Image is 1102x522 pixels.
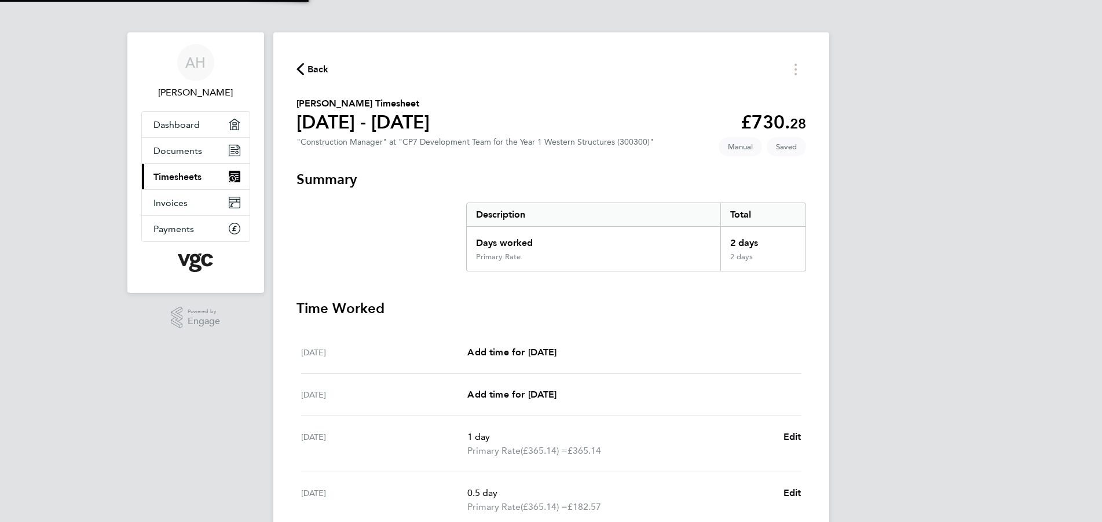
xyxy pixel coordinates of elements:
span: Payments [153,223,194,234]
div: [DATE] [301,388,468,402]
a: Add time for [DATE] [467,388,557,402]
a: Payments [142,216,250,241]
a: Powered byEngage [171,307,220,329]
div: [DATE] [301,486,468,514]
h3: Summary [296,170,806,189]
span: Engage [188,317,220,326]
span: AH [185,55,206,70]
button: Timesheets Menu [785,60,806,78]
span: Back [307,63,329,76]
span: £182.57 [568,501,601,512]
div: Primary Rate [476,252,521,262]
div: Description [467,203,721,226]
span: Dashboard [153,119,200,130]
img: vgcgroup-logo-retina.png [178,253,213,272]
p: 1 day [467,430,774,444]
a: Dashboard [142,112,250,137]
span: Alan Hay [141,86,250,100]
span: Invoices [153,197,188,208]
span: Timesheets [153,171,202,182]
h2: [PERSON_NAME] Timesheet [296,97,430,111]
div: [DATE] [301,430,468,458]
div: Summary [466,203,806,271]
span: 28 [790,115,806,132]
p: 0.5 day [467,486,774,500]
span: This timesheet is Saved. [767,137,806,156]
span: Primary Rate [467,500,521,514]
a: Timesheets [142,164,250,189]
span: This timesheet was manually created. [719,137,762,156]
div: "Construction Manager" at "CP7 Development Team for the Year 1 Western Structures (300300)" [296,137,654,147]
a: Documents [142,138,250,163]
span: Documents [153,145,202,156]
span: Edit [784,431,801,442]
span: Primary Rate [467,444,521,458]
span: £365.14 [568,445,601,456]
span: Add time for [DATE] [467,347,557,358]
a: Edit [784,430,801,444]
h3: Time Worked [296,299,806,318]
span: (£365.14) = [521,501,568,512]
a: Add time for [DATE] [467,345,557,359]
button: Back [296,62,329,76]
h1: [DATE] - [DATE] [296,111,430,134]
div: Days worked [467,227,721,252]
span: Add time for [DATE] [467,389,557,400]
span: Edit [784,487,801,498]
span: (£365.14) = [521,445,568,456]
span: Powered by [188,307,220,317]
a: Edit [784,486,801,500]
a: Go to home page [141,253,250,272]
div: Total [720,203,805,226]
div: 2 days [720,227,805,252]
div: [DATE] [301,345,468,359]
app-decimal: £730. [741,111,806,133]
a: AH[PERSON_NAME] [141,44,250,100]
nav: Main navigation [127,32,264,293]
div: 2 days [720,252,805,271]
a: Invoices [142,190,250,215]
